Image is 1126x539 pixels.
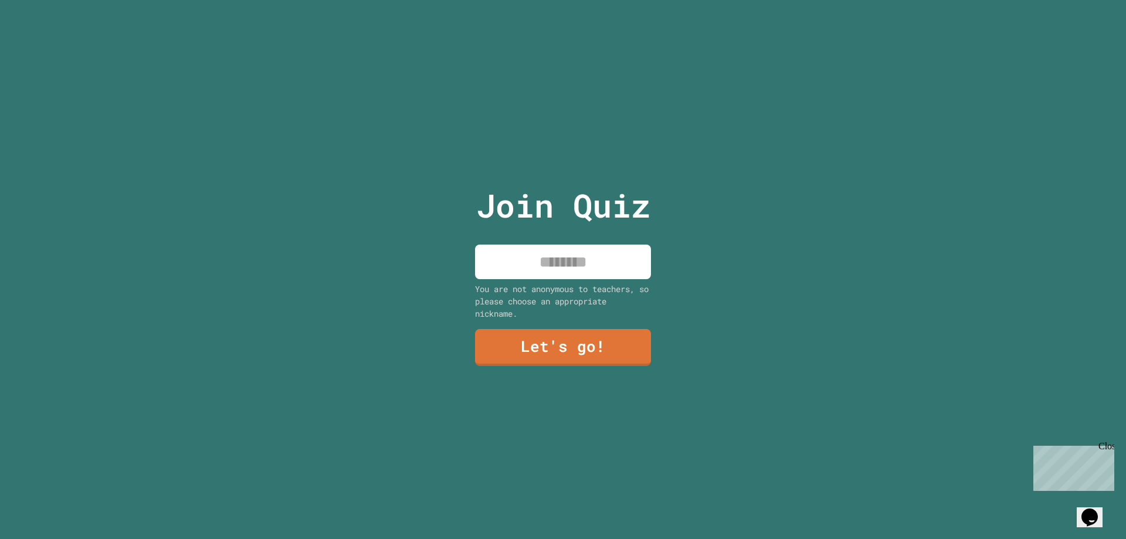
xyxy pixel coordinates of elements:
[5,5,81,74] div: Chat with us now!Close
[476,181,650,230] p: Join Quiz
[475,329,651,366] a: Let's go!
[1077,492,1114,527] iframe: chat widget
[1029,441,1114,491] iframe: chat widget
[475,283,651,320] div: You are not anonymous to teachers, so please choose an appropriate nickname.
